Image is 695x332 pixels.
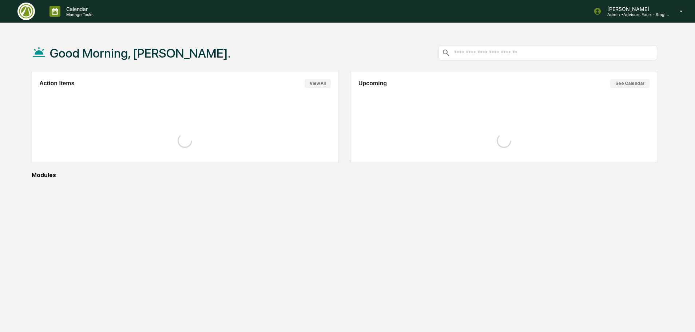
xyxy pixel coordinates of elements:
[60,6,97,12] p: Calendar
[358,80,387,87] h2: Upcoming
[601,12,669,17] p: Admin • Advisors Excel - Staging
[305,79,331,88] button: View All
[601,6,669,12] p: [PERSON_NAME]
[39,80,74,87] h2: Action Items
[32,172,657,179] div: Modules
[50,46,231,60] h1: Good Morning, [PERSON_NAME].
[60,12,97,17] p: Manage Tasks
[17,3,35,20] img: logo
[610,79,650,88] button: See Calendar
